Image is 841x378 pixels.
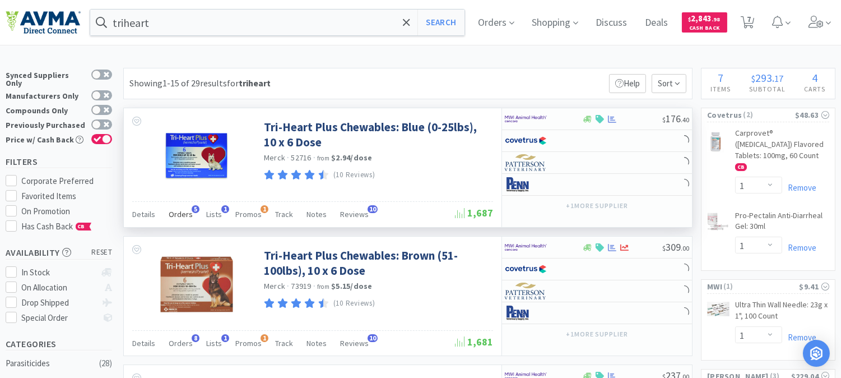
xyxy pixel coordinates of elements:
div: Previously Purchased [6,119,86,129]
span: Notes [306,338,327,348]
h4: Items [701,84,740,94]
a: Discuss [592,18,632,28]
span: 176 [662,112,689,125]
span: Promos [235,338,262,348]
span: from [317,283,329,291]
span: · [287,281,289,291]
button: Search [417,10,464,35]
span: 10 [368,205,378,213]
div: Drop Shipped [22,296,96,310]
img: e4e33dab9f054f5782a47901c742baa9_102.png [6,11,81,34]
span: CB [736,164,746,170]
span: Covetrus [707,109,742,121]
span: for [227,77,271,89]
span: 1,687 [455,206,493,219]
img: 77fca1acd8b6420a9015268ca798ef17_1.png [505,261,547,278]
p: Help [609,74,646,93]
span: 52716 [291,153,312,163]
span: 4 [812,71,818,85]
img: f6b2451649754179b5b4e0c70c3f7cb0_2.png [505,110,547,127]
span: 8 [192,334,199,342]
span: Details [132,338,155,348]
img: f5e969b455434c6296c6d81ef179fa71_3.png [505,154,547,171]
div: Showing 1-15 of 29 results [129,76,271,91]
a: Merck [264,153,285,163]
span: 10 [368,334,378,342]
span: 1 [221,334,229,342]
img: 77fca1acd8b6420a9015268ca798ef17_1.png [505,132,547,149]
h4: Carts [795,84,835,94]
div: Open Intercom Messenger [803,340,830,367]
a: $2,843.98Cash Back [682,7,727,38]
a: Remove [782,242,816,253]
span: Lists [206,209,222,219]
strong: $2.94 / dose [331,153,373,163]
div: Corporate Preferred [22,174,113,188]
span: $ [689,16,691,23]
div: . [740,72,795,84]
a: Merck [264,281,285,291]
img: e1133ece90fa4a959c5ae41b0808c578_9.png [505,305,547,321]
span: · [313,153,315,163]
span: Sort [652,74,686,93]
span: $ [662,244,666,252]
span: 1 [261,334,268,342]
p: (10 Reviews) [333,298,375,310]
span: 7 [718,71,724,85]
img: 94b9dcb3be9e4a6f8ccbed2233981cee_166254.jpeg [160,248,233,321]
span: . 98 [712,16,721,23]
span: ( 1 ) [722,281,800,292]
span: Notes [306,209,327,219]
strong: $5.15 / dose [331,281,373,291]
span: Lists [206,338,222,348]
span: 17 [775,73,784,84]
div: $48.63 [795,109,829,121]
a: 7 [736,19,759,29]
a: Ultra Thin Wall Needle: 23g x 1", 100 Count [735,299,829,326]
h5: Categories [6,338,112,351]
span: Has Cash Back [22,221,92,232]
div: Special Order [22,311,96,325]
span: · [287,153,289,163]
span: 73919 [291,281,312,291]
span: Track [275,209,293,219]
span: · [313,281,315,291]
div: Parasiticides [6,357,96,370]
button: +1more supplier [560,326,634,342]
img: f6b2451649754179b5b4e0c70c3f7cb0_2.png [505,239,547,256]
a: Pro-Pectalin Anti-Diarrheal Gel: 30ml [735,210,829,237]
div: In Stock [22,266,96,279]
span: Details [132,209,155,219]
div: Synced Suppliers Only [6,70,86,87]
span: . 00 [681,244,689,252]
span: $ [662,116,666,124]
img: f5e969b455434c6296c6d81ef179fa71_3.png [505,283,547,299]
a: Carprovet® ([MEDICAL_DATA]) Flavored Tablets: 100mg, 60 Count CB [735,128,829,176]
img: 73ffc936dea74002a875b20196faa2d0_10522.png [707,302,730,316]
img: 5243c7a7fe4c428ebd95cb44b7b313ef_754156.png [707,130,724,153]
span: 293 [756,71,773,85]
strong: triheart [239,77,271,89]
span: from [317,154,329,162]
span: . 40 [681,116,689,124]
span: 1 [221,205,229,213]
div: ( 28 ) [99,357,112,370]
span: Cash Back [689,25,721,33]
span: reset [92,247,113,259]
span: $ [752,73,756,84]
div: $9.41 [800,280,830,293]
a: Tri-Heart Plus Chewables: Blue (0-25lbs), 10 x 6 Dose [264,119,490,150]
span: Orders [169,338,193,348]
button: +1more supplier [560,198,634,214]
h5: Filters [6,155,112,168]
h4: Subtotal [740,84,795,94]
a: Deals [641,18,673,28]
span: ( 2 ) [742,109,795,121]
span: 1,681 [455,335,493,348]
span: MWI [707,280,722,293]
span: Reviews [340,209,369,219]
span: Track [275,338,293,348]
a: Tri-Heart Plus Chewables: Brown (51-100lbs), 10 x 6 Dose [264,248,490,279]
div: Compounds Only [6,105,86,114]
div: Manufacturers Only [6,90,86,100]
